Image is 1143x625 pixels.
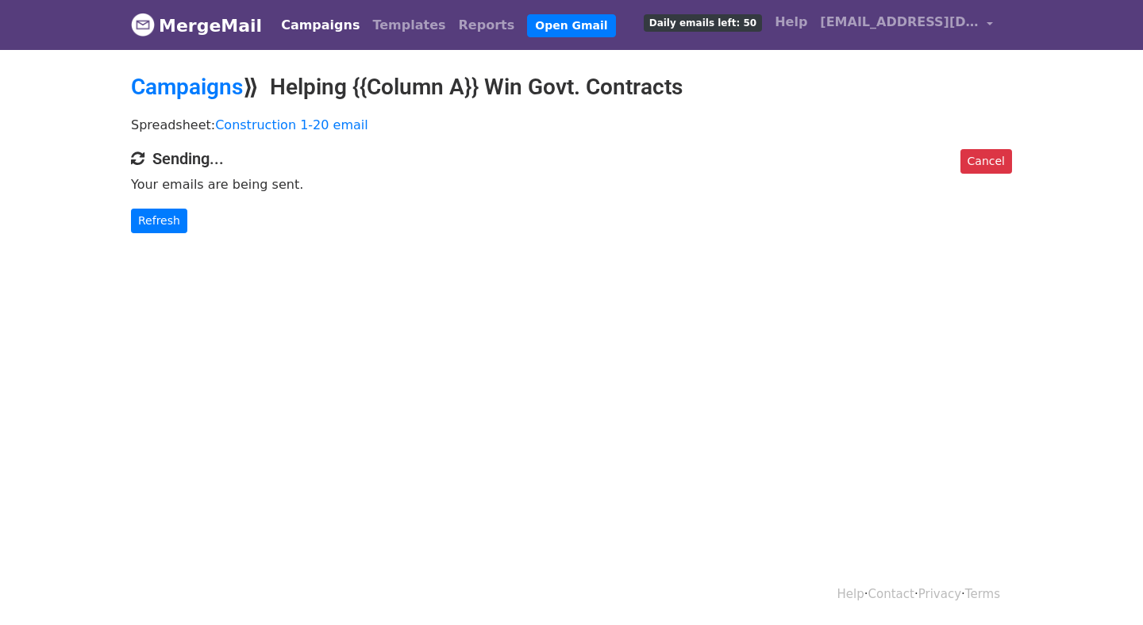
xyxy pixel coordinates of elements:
a: Contact [868,587,914,601]
a: Construction 1-20 email [215,117,368,132]
span: Daily emails left: 50 [644,14,762,32]
a: Help [837,587,864,601]
span: [EMAIL_ADDRESS][DOMAIN_NAME] [820,13,979,32]
h2: ⟫ Helping {{Column A}} Win Govt. Contracts [131,74,1012,101]
a: Refresh [131,209,187,233]
a: MergeMail [131,9,262,42]
a: Campaigns [275,10,366,41]
h4: Sending... [131,149,1012,168]
a: Reports [452,10,521,41]
a: Cancel [960,149,1012,174]
p: Spreadsheet: [131,117,1012,133]
p: Your emails are being sent. [131,176,1012,193]
a: Daily emails left: 50 [637,6,768,38]
a: Open Gmail [527,14,615,37]
a: Privacy [918,587,961,601]
a: Help [768,6,814,38]
a: Terms [965,587,1000,601]
a: Templates [366,10,452,41]
a: Campaigns [131,74,243,100]
a: [EMAIL_ADDRESS][DOMAIN_NAME] [814,6,999,44]
img: MergeMail logo [131,13,155,36]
